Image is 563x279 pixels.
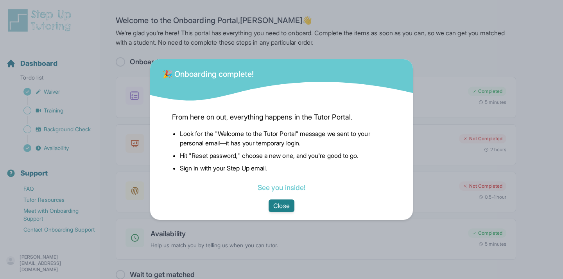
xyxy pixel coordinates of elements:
li: Sign in with your Step Up email. [180,163,391,173]
a: See you inside! [258,183,305,192]
li: Hit "Reset password," choose a new one, and you're good to go. [180,151,391,160]
button: Close [269,199,294,212]
div: 🎉 Onboarding complete! [163,64,254,80]
span: From here on out, everything happens in the Tutor Portal. [172,112,391,123]
li: Look for the "Welcome to the Tutor Portal" message we sent to your personal email—it has your tem... [180,129,391,148]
